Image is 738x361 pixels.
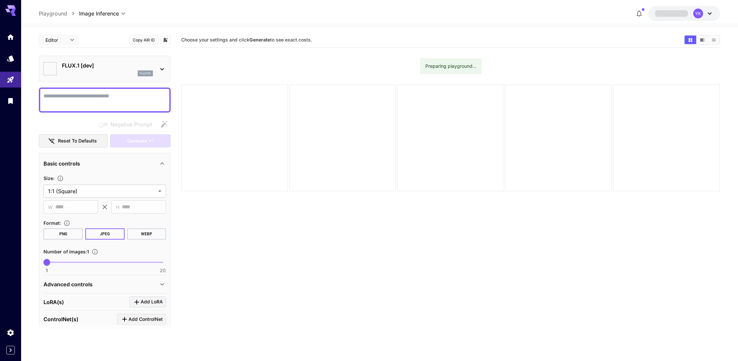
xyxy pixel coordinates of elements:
[39,10,79,17] nav: breadcrumb
[129,35,159,45] button: Copy AIR ID
[45,37,66,43] span: Editor
[117,314,166,325] button: Click to add ControlNet
[43,59,166,79] div: FLUX.1 [dev]flux1d
[54,175,66,182] button: Adjust the dimensions of the generated image by specifying its width and height in pixels, or sel...
[48,203,53,211] span: W
[43,249,89,254] span: Number of images : 1
[85,228,125,240] button: JPEG
[7,54,14,63] div: Models
[43,298,64,306] p: LoRA(s)
[6,346,15,354] button: Expand sidebar
[43,280,93,288] p: Advanced controls
[249,37,270,42] b: Generate
[116,203,119,211] span: H
[46,267,48,274] span: 1
[7,97,14,105] div: Library
[425,60,476,72] div: Preparing playground...
[7,328,14,337] div: Settings
[62,62,153,69] p: FLUX.1 [dev]
[110,120,152,128] span: Negative Prompt
[129,297,166,307] button: Click to add LoRA
[43,315,78,323] p: ControlNet(s)
[79,10,119,17] span: Image Inference
[43,175,54,181] span: Size :
[43,276,166,292] div: Advanced controls
[97,120,157,128] span: Negative prompts are not compatible with the selected model.
[7,76,14,84] div: Playground
[39,10,67,17] a: Playground
[43,160,80,168] p: Basic controls
[48,187,156,195] span: 1:1 (Square)
[39,134,107,148] button: Reset to defaults
[708,36,720,44] button: Show images in list view
[685,36,696,44] button: Show images in grid view
[61,220,73,226] button: Choose the file format for the output image.
[181,37,312,42] span: Choose your settings and click to see exact costs.
[127,228,166,240] button: WEBP
[648,6,720,21] button: YK
[128,315,163,323] span: Add ControlNet
[43,156,166,171] div: Basic controls
[7,33,14,41] div: Home
[696,36,708,44] button: Show images in video view
[684,35,720,45] div: Show images in grid viewShow images in video viewShow images in list view
[162,36,168,44] button: Add to library
[160,267,166,274] span: 20
[89,248,101,255] button: Specify how many images to generate in a single request. Each image generation will be charged se...
[43,228,83,240] button: PNG
[43,220,61,226] span: Format :
[141,298,163,306] span: Add LoRA
[140,71,151,76] p: flux1d
[693,9,703,18] div: YK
